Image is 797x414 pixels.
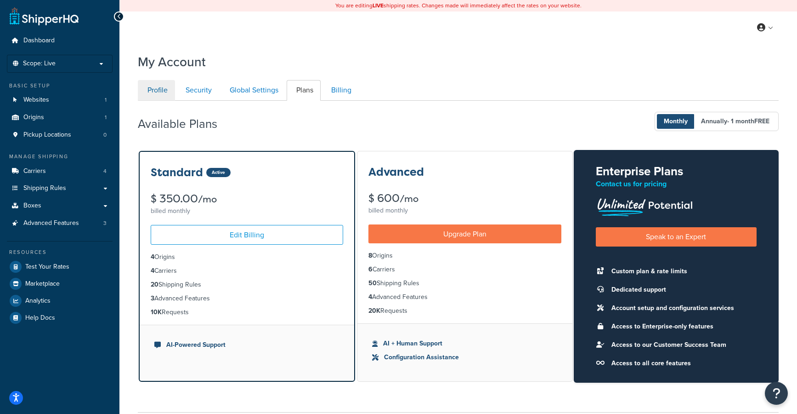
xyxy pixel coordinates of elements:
[23,60,56,68] span: Scope: Live
[10,7,79,25] a: ShipperHQ Home
[105,96,107,104] span: 1
[25,280,60,288] span: Marketplace
[727,116,769,126] span: - 1 month
[7,92,113,109] li: Websites
[607,339,734,351] li: Access to our Customer Success Team
[368,264,373,274] strong: 6
[151,225,343,245] a: Edit Billing
[198,193,217,206] small: /mo
[368,306,380,316] strong: 20K
[657,114,695,129] span: Monthly
[368,224,561,243] a: Upgrade Plan
[220,80,286,101] a: Global Settings
[7,197,113,214] a: Boxes
[151,167,203,178] h3: Standard
[151,266,154,276] strong: 4
[151,293,343,304] li: Advanced Features
[176,80,219,101] a: Security
[7,276,113,292] a: Marketplace
[368,251,372,260] strong: 8
[23,96,49,104] span: Websites
[7,82,113,90] div: Basic Setup
[23,184,66,192] span: Shipping Rules
[368,251,561,261] li: Origins
[368,306,561,316] li: Requests
[151,307,162,317] strong: 10K
[607,283,734,296] li: Dedicated support
[7,92,113,109] a: Websites 1
[607,320,734,333] li: Access to Enterprise-only features
[7,310,113,326] a: Help Docs
[25,314,55,322] span: Help Docs
[7,259,113,275] a: Test Your Rates
[607,265,734,278] li: Custom plan & rate limits
[7,293,113,309] a: Analytics
[138,53,206,71] h1: My Account
[103,131,107,139] span: 0
[7,248,113,256] div: Resources
[23,202,41,210] span: Boxes
[151,293,154,303] strong: 3
[368,166,424,178] h3: Advanced
[596,178,757,190] p: Contact us for pricing
[372,352,557,362] li: Configuration Assistance
[7,163,113,180] a: Carriers 4
[103,219,107,227] span: 3
[151,205,343,218] div: billed monthly
[23,131,71,139] span: Pickup Locations
[368,278,377,288] strong: 50
[373,1,384,10] b: LIVE
[7,109,113,126] li: Origins
[7,126,113,144] li: Pickup Locations
[322,80,359,101] a: Billing
[596,227,757,246] a: Speak to an Expert
[368,193,561,204] div: $ 600
[23,167,46,175] span: Carriers
[7,215,113,232] li: Advanced Features
[607,302,734,315] li: Account setup and configuration services
[368,204,561,217] div: billed monthly
[7,32,113,49] a: Dashboard
[25,263,69,271] span: Test Your Rates
[151,252,154,262] strong: 4
[7,109,113,126] a: Origins 1
[754,116,769,126] b: FREE
[151,266,343,276] li: Carriers
[103,167,107,175] span: 4
[151,280,343,290] li: Shipping Rules
[694,114,776,129] span: Annually
[368,264,561,275] li: Carriers
[368,292,372,302] strong: 4
[206,168,231,177] div: Active
[7,163,113,180] li: Carriers
[138,80,175,101] a: Profile
[655,112,779,131] button: Monthly Annually- 1 monthFREE
[105,114,107,121] span: 1
[596,195,693,216] img: Unlimited Potential
[7,126,113,144] a: Pickup Locations 0
[400,192,418,205] small: /mo
[287,80,321,101] a: Plans
[7,180,113,197] li: Shipping Rules
[151,193,343,205] div: $ 350.00
[23,37,55,45] span: Dashboard
[765,382,788,405] button: Open Resource Center
[25,297,51,305] span: Analytics
[23,219,79,227] span: Advanced Features
[151,307,343,317] li: Requests
[372,339,557,349] li: AI + Human Support
[368,278,561,288] li: Shipping Rules
[23,114,44,121] span: Origins
[7,215,113,232] a: Advanced Features 3
[151,280,158,289] strong: 20
[596,165,757,178] h2: Enterprise Plans
[138,117,231,131] h2: Available Plans
[154,340,339,350] li: AI-Powered Support
[7,153,113,161] div: Manage Shipping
